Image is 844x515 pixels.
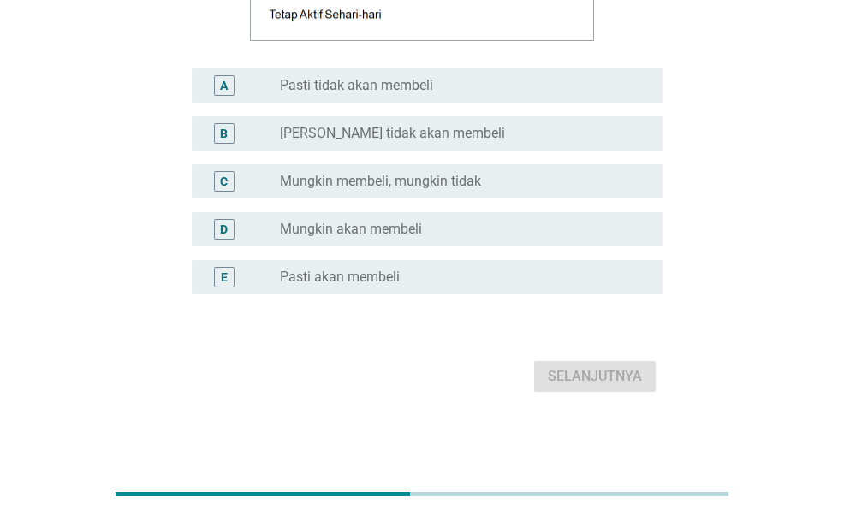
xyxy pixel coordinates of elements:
[221,269,228,287] div: E
[220,77,228,95] div: A
[280,221,422,238] label: Mungkin akan membeli
[280,173,481,190] label: Mungkin membeli, mungkin tidak
[280,77,433,94] label: Pasti tidak akan membeli
[220,173,228,191] div: C
[220,125,228,143] div: B
[220,221,228,239] div: D
[280,125,505,142] label: [PERSON_NAME] tidak akan membeli
[280,269,400,286] label: Pasti akan membeli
